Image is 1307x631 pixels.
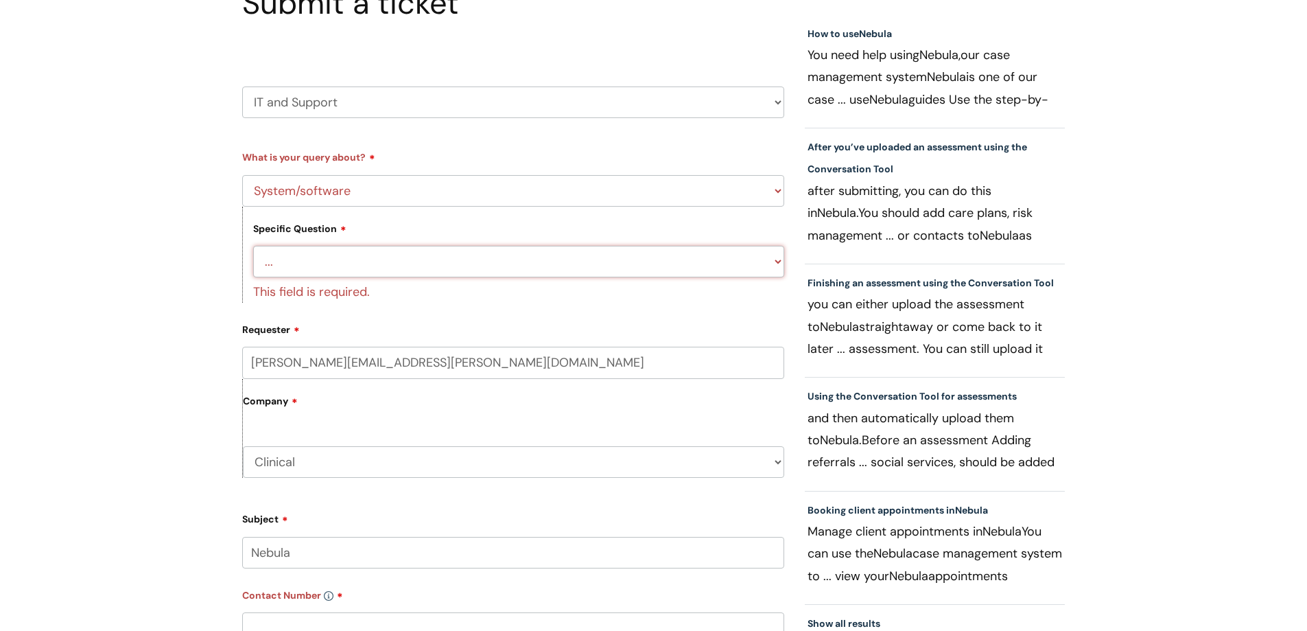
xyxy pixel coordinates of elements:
[873,545,912,562] span: Nebula
[859,27,892,40] span: Nebula
[243,391,784,422] label: Company
[817,205,858,221] span: Nebula.
[982,523,1022,540] span: Nebula
[242,585,784,601] label: Contact Number
[808,141,1027,175] a: After you’ve uploaded an assessment using the Conversation Tool
[808,180,1063,246] p: after submitting, you can do this in You should add care plans, risk management ... or contacts t...
[808,504,988,516] a: Booking client appointments inNebula
[808,44,1063,110] p: You need help using our case management system is one of our case ... use guides Use the step-by-...
[808,520,1063,586] p: Manage client appointments in You can use the case management system to ... view your appointment...
[820,319,859,335] span: Nebula
[980,227,1019,244] span: Nebula
[808,27,892,40] a: How to useNebula
[808,617,880,630] a: Show all results
[919,47,961,63] span: Nebula,
[808,293,1063,359] p: you can either upload the assessment to straightaway or come back to it later ... assessment. You...
[253,221,346,235] label: Specific Question
[927,69,966,85] span: Nebula
[808,407,1063,473] p: and then automatically upload them to Before an assessment Adding referrals ... social services, ...
[242,147,784,163] label: What is your query about?
[808,390,1017,402] a: Using the Conversation Tool for assessments
[253,277,784,303] div: This field is required.
[808,277,1054,289] a: Finishing an assessment using the Conversation Tool
[820,432,862,448] span: Nebula.
[889,568,928,584] span: Nebula
[242,347,784,378] input: Email
[324,591,333,601] img: info-icon.svg
[869,91,908,108] span: Nebula
[955,504,988,516] span: Nebula
[242,319,784,336] label: Requester
[242,509,784,525] label: Subject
